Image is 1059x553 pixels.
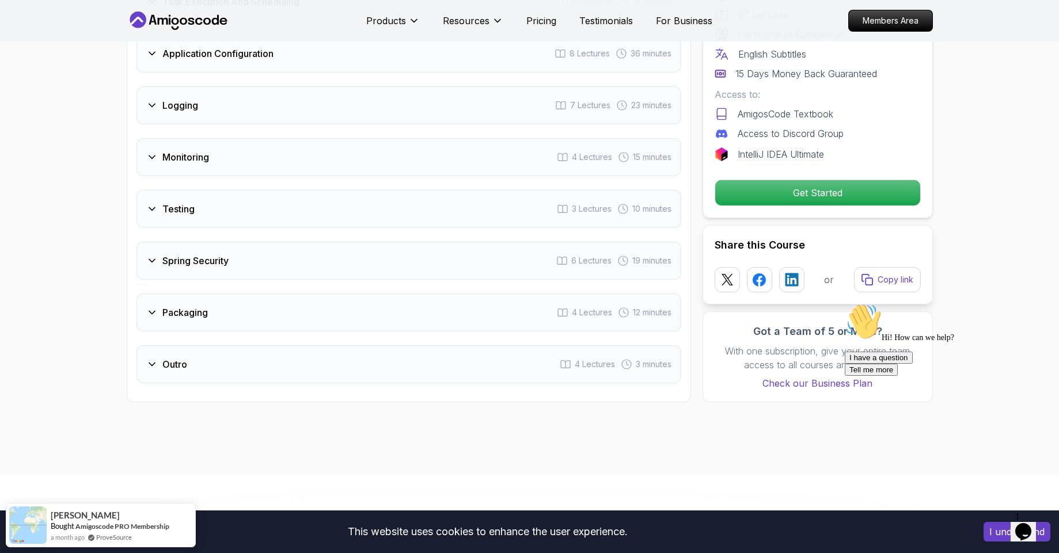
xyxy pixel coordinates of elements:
iframe: chat widget [840,299,1047,501]
h3: Outro [162,357,187,371]
p: 15 Days Money Back Guaranteed [735,67,877,81]
button: Tell me more [5,65,58,77]
button: Testing3 Lectures 10 minutes [136,190,681,228]
p: With one subscription, give your entire team access to all courses and features. [715,344,921,372]
button: Products [366,14,420,37]
span: Bought [51,521,74,531]
iframe: chat widget [1011,507,1047,541]
a: Members Area [848,10,933,32]
span: 36 minutes [631,48,671,59]
button: Packaging4 Lectures 12 minutes [136,293,681,331]
button: Get Started [715,180,921,206]
p: Members Area [849,10,932,31]
span: 6 Lectures [571,255,612,266]
button: Outro4 Lectures 3 minutes [136,345,681,383]
h3: Testing [162,202,195,216]
h2: Share this Course [715,237,921,253]
span: 4 Lectures [572,151,612,163]
span: 7 Lectures [570,100,610,111]
a: ProveSource [96,532,132,542]
p: English Subtitles [738,47,806,61]
p: IntelliJ IDEA Ultimate [738,147,824,161]
button: Spring Security6 Lectures 19 minutes [136,242,681,280]
h3: Packaging [162,306,208,319]
span: Hi! How can we help? [5,35,114,43]
h3: Logging [162,98,198,112]
button: I have a question [5,53,73,65]
span: 3 minutes [636,359,671,370]
h3: Monitoring [162,150,209,164]
span: 19 minutes [632,255,671,266]
p: Access to: [715,87,921,101]
span: 4 Lectures [572,307,612,318]
p: Access to Discord Group [738,127,844,140]
button: Accept cookies [984,522,1050,541]
span: 12 minutes [633,307,671,318]
h3: Got a Team of 5 or More? [715,323,921,340]
span: 15 minutes [633,151,671,163]
a: Amigoscode PRO Membership [75,522,169,531]
div: 👋Hi! How can we help?I have a questionTell me more [5,5,212,77]
p: Get Started [715,180,920,205]
h3: Spring Security [162,254,229,268]
a: Testimonials [579,14,633,28]
p: Copy link [878,274,913,285]
p: AmigosCode Textbook [738,107,833,121]
button: Resources [443,14,503,37]
span: a month ago [51,532,85,542]
a: For Business [656,14,712,28]
p: Resources [443,14,489,28]
p: or [824,273,834,287]
div: This website uses cookies to enhance the user experience. [9,519,966,544]
a: Check our Business Plan [715,376,921,390]
span: 10 minutes [632,203,671,215]
span: [PERSON_NAME] [51,510,120,520]
button: Monitoring4 Lectures 15 minutes [136,138,681,176]
img: :wave: [5,5,41,41]
img: provesource social proof notification image [9,506,47,544]
img: jetbrains logo [715,147,728,161]
a: Pricing [526,14,556,28]
button: Application Configuration8 Lectures 36 minutes [136,35,681,73]
span: 3 Lectures [572,203,612,215]
span: 4 Lectures [575,359,615,370]
span: 8 Lectures [570,48,610,59]
p: Products [366,14,406,28]
button: Logging7 Lectures 23 minutes [136,86,681,124]
span: 23 minutes [631,100,671,111]
h3: Application Configuration [162,47,274,60]
button: Copy link [854,267,921,292]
